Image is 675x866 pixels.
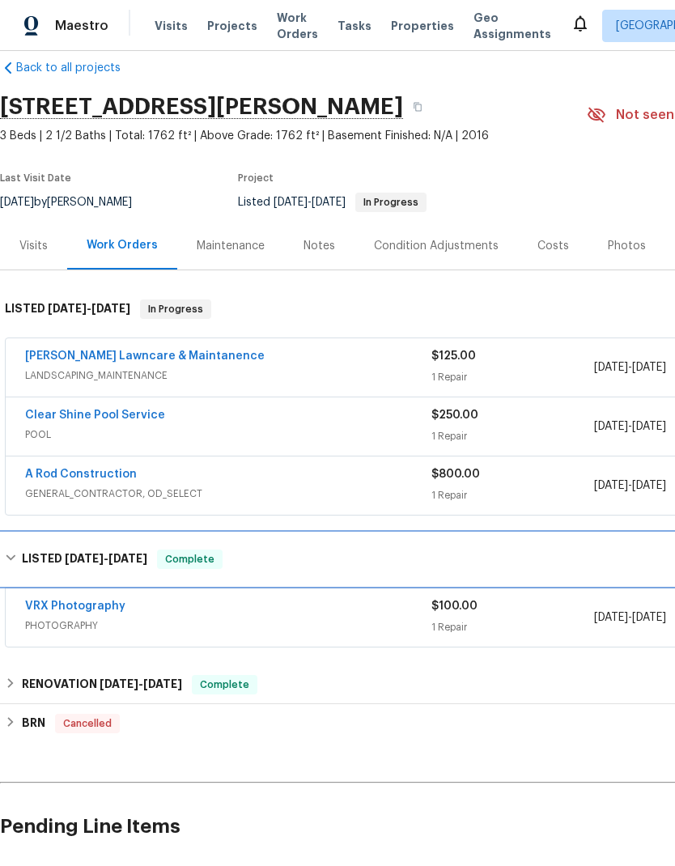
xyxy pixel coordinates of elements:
[238,173,274,183] span: Project
[25,350,265,362] a: [PERSON_NAME] Lawncare & Maintanence
[431,487,594,503] div: 1 Repair
[374,238,499,254] div: Condition Adjustments
[357,197,425,207] span: In Progress
[431,350,476,362] span: $125.00
[431,410,478,421] span: $250.00
[25,367,431,384] span: LANDSCAPING_MAINTENANCE
[594,359,666,376] span: -
[277,10,318,42] span: Work Orders
[632,480,666,491] span: [DATE]
[207,18,257,34] span: Projects
[594,418,666,435] span: -
[25,486,431,502] span: GENERAL_CONTRACTOR, OD_SELECT
[55,18,108,34] span: Maestro
[108,553,147,564] span: [DATE]
[594,362,628,373] span: [DATE]
[193,677,256,693] span: Complete
[65,553,147,564] span: -
[25,469,137,480] a: A Rod Construction
[19,238,48,254] div: Visits
[594,478,666,494] span: -
[594,612,628,623] span: [DATE]
[48,303,130,314] span: -
[100,678,182,690] span: -
[431,369,594,385] div: 1 Repair
[25,618,431,634] span: PHOTOGRAPHY
[431,601,478,612] span: $100.00
[22,675,182,694] h6: RENOVATION
[632,362,666,373] span: [DATE]
[274,197,346,208] span: -
[274,197,308,208] span: [DATE]
[238,197,427,208] span: Listed
[431,469,480,480] span: $800.00
[100,678,138,690] span: [DATE]
[22,714,45,733] h6: BRN
[142,301,210,317] span: In Progress
[22,550,147,569] h6: LISTED
[57,715,118,732] span: Cancelled
[65,553,104,564] span: [DATE]
[337,20,371,32] span: Tasks
[594,421,628,432] span: [DATE]
[304,238,335,254] div: Notes
[48,303,87,314] span: [DATE]
[91,303,130,314] span: [DATE]
[594,480,628,491] span: [DATE]
[312,197,346,208] span: [DATE]
[5,299,130,319] h6: LISTED
[403,92,432,121] button: Copy Address
[608,238,646,254] div: Photos
[155,18,188,34] span: Visits
[25,410,165,421] a: Clear Shine Pool Service
[431,619,594,635] div: 1 Repair
[632,612,666,623] span: [DATE]
[197,238,265,254] div: Maintenance
[25,427,431,443] span: POOL
[537,238,569,254] div: Costs
[391,18,454,34] span: Properties
[431,428,594,444] div: 1 Repair
[87,237,158,253] div: Work Orders
[159,551,221,567] span: Complete
[594,609,666,626] span: -
[143,678,182,690] span: [DATE]
[632,421,666,432] span: [DATE]
[473,10,551,42] span: Geo Assignments
[25,601,125,612] a: VRX Photography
